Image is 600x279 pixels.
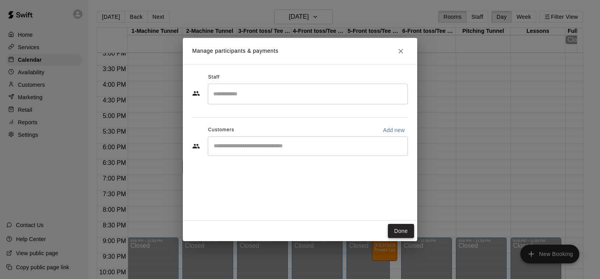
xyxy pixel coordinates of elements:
[208,71,220,84] span: Staff
[192,142,200,150] svg: Customers
[383,126,405,134] p: Add new
[192,89,200,97] svg: Staff
[208,124,234,136] span: Customers
[208,84,408,104] div: Search staff
[388,224,414,238] button: Done
[192,47,279,55] p: Manage participants & payments
[394,44,408,58] button: Close
[380,124,408,136] button: Add new
[208,136,408,156] div: Start typing to search customers...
